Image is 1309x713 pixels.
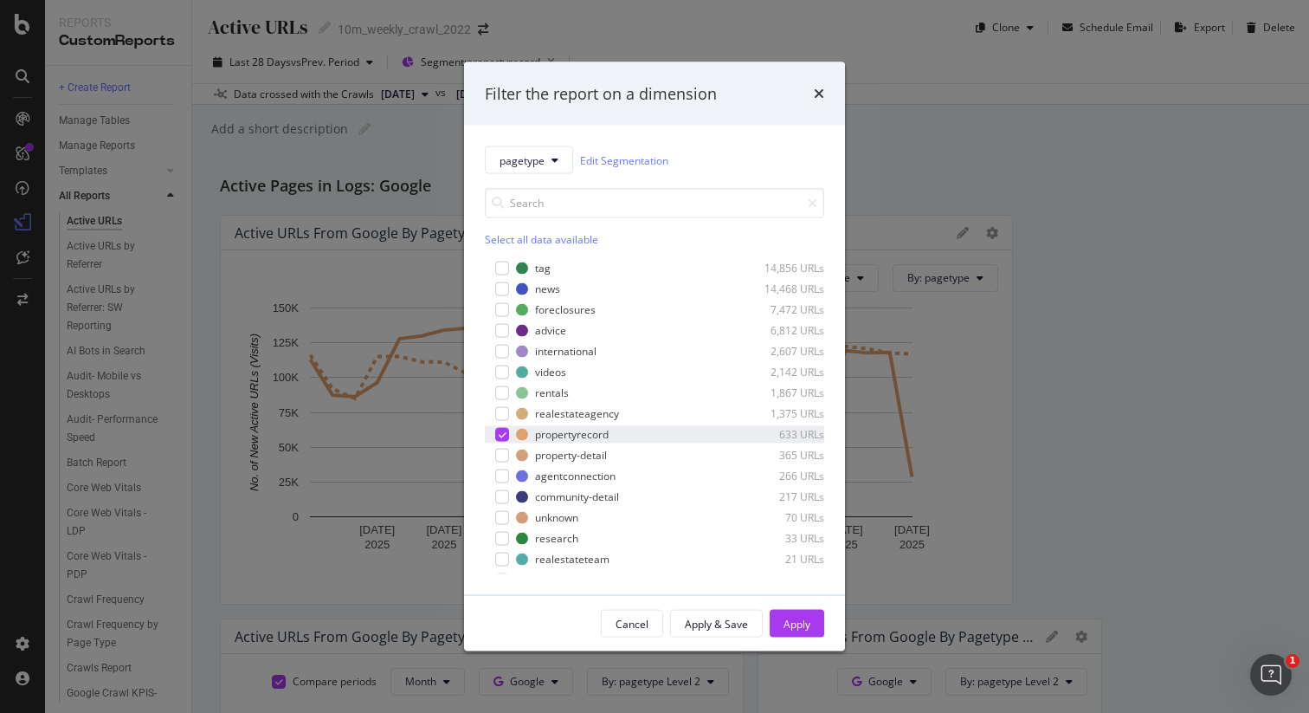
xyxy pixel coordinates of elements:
button: Apply & Save [670,610,763,638]
span: 1 [1286,654,1299,668]
a: Edit Segmentation [580,151,668,169]
div: Filter the report on a dimension [485,82,717,105]
div: community-detail [535,489,619,504]
div: property-detail [535,448,607,463]
div: 365 URLs [739,448,824,463]
div: 21 URLs [739,552,824,567]
div: Select all data available [485,232,824,247]
div: 14,856 URLs [739,261,824,275]
img: tab_keywords_by_traffic_grey.svg [175,100,189,114]
div: realestateagency [535,406,619,421]
div: 1,375 URLs [739,406,824,421]
button: Cancel [601,610,663,638]
div: foreclosures [535,302,596,317]
div: Apply & Save [685,616,748,631]
img: logo_orange.svg [28,28,42,42]
div: 633 URLs [739,427,824,442]
div: tag [535,261,551,275]
div: 266 URLs [739,469,824,483]
div: modal [464,62,845,651]
div: 2,607 URLs [739,344,824,359]
div: unknown [535,510,578,525]
div: agentconnection [535,469,616,483]
button: pagetype [485,146,573,174]
div: realestateteam [535,552,609,567]
img: website_grey.svg [28,45,42,59]
div: v 4.0.25 [48,28,85,42]
div: videos [535,365,566,379]
div: Keywords by Traffic [194,102,286,113]
div: 14,468 URLs [739,282,824,296]
div: rentals [535,386,569,400]
div: 217 URLs [739,489,824,504]
iframe: Intercom live chat [1250,654,1292,696]
div: advice [535,323,566,338]
div: 2,142 URLs [739,365,824,379]
div: Domain Overview [69,102,155,113]
div: times [814,82,824,105]
div: international [535,344,596,359]
button: Apply [770,610,824,638]
div: 1,867 URLs [739,386,824,400]
div: news [535,282,560,296]
div: Domain: [DOMAIN_NAME] [45,45,190,59]
div: 70 URLs [739,510,824,525]
div: 7,472 URLs [739,302,824,317]
div: 18 URLs [739,573,824,587]
div: propertyrecord [535,427,609,442]
div: marketing [535,573,584,587]
input: Search [485,188,824,218]
div: Cancel [616,616,648,631]
div: 33 URLs [739,531,824,546]
div: research [535,531,578,546]
img: tab_domain_overview_orange.svg [50,100,64,114]
div: Apply [783,616,810,631]
div: 6,812 URLs [739,323,824,338]
span: pagetype [500,152,545,167]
